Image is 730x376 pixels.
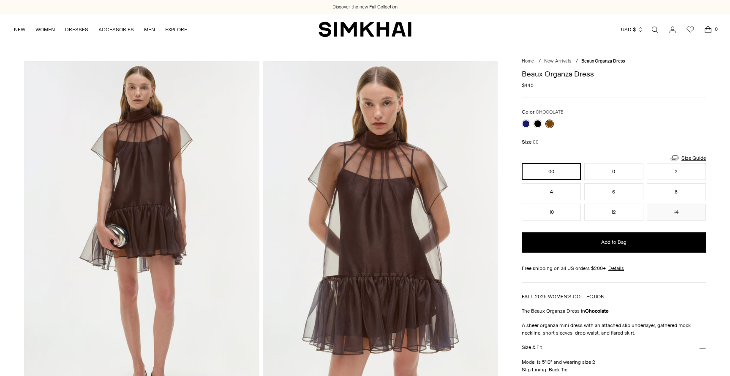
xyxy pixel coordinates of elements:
a: FALL 2025 WOMEN'S COLLECTION [522,294,605,300]
h3: Size & Fit [522,345,542,350]
a: SIMKHAI [319,21,411,38]
p: Model is 5'10" and wearing size 2 Slip Lining, Back Tie [522,358,706,373]
a: Open search modal [646,21,663,38]
div: / [539,58,541,65]
button: Add to Bag [522,232,706,253]
button: 4 [522,183,581,200]
label: Color: [522,108,563,116]
span: CHOCOLATE [536,109,563,115]
button: 12 [584,204,643,221]
span: Add to Bag [601,239,626,246]
a: Open cart modal [700,21,716,38]
a: Wishlist [682,21,699,38]
a: Size Guide [670,153,706,163]
p: The Beaux Organza Dress in [522,307,706,315]
button: USD $ [621,20,643,39]
label: Size: [522,138,539,146]
span: 0 [712,25,720,33]
span: 00 [533,139,539,145]
div: Free shipping on all US orders $200+ [522,264,706,272]
a: EXPLORE [165,20,187,39]
button: 14 [647,204,706,221]
a: Discover the new Fall Collection [332,4,398,11]
a: MEN [144,20,155,39]
h1: Beaux Organza Dress [522,70,706,78]
button: 0 [584,163,643,180]
a: DRESSES [65,20,88,39]
button: 8 [647,183,706,200]
p: A sheer organza mini dress with an attached slip underlayer, gathered mock neckline, short sleeve... [522,322,706,337]
span: $445 [522,82,534,89]
a: WOMEN [35,20,55,39]
button: 00 [522,163,581,180]
button: 6 [584,183,643,200]
button: 2 [647,163,706,180]
nav: breadcrumbs [522,58,706,65]
a: Details [608,264,624,272]
span: Beaux Organza Dress [581,58,625,64]
a: New Arrivals [544,58,571,64]
strong: Chocolate [585,308,609,314]
button: 10 [522,204,581,221]
a: Home [522,58,534,64]
button: Size & Fit [522,337,706,358]
a: NEW [14,20,25,39]
a: ACCESSORIES [98,20,134,39]
a: Go to the account page [664,21,681,38]
div: / [576,58,578,65]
